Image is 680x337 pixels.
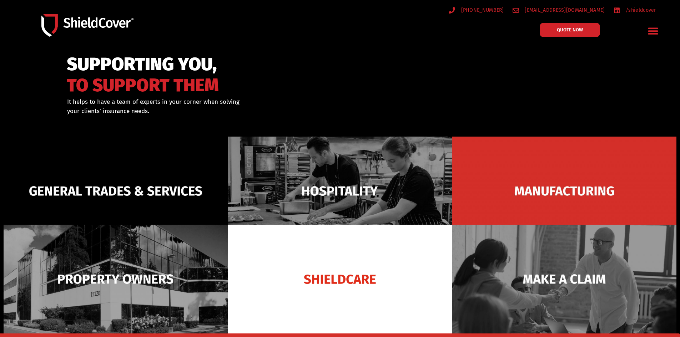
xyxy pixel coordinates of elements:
a: [EMAIL_ADDRESS][DOMAIN_NAME] [513,6,605,15]
span: /shieldcover [624,6,656,15]
img: Shield-Cover-Underwriting-Australia-logo-full [41,14,134,36]
div: It helps to have a team of experts in your corner when solving [67,97,377,116]
a: [PHONE_NUMBER] [449,6,504,15]
span: QUOTE NOW [557,27,583,32]
span: [EMAIL_ADDRESS][DOMAIN_NAME] [523,6,605,15]
span: SUPPORTING YOU, [67,57,219,72]
a: /shieldcover [614,6,656,15]
span: [PHONE_NUMBER] [459,6,504,15]
div: Menu Toggle [645,22,662,39]
a: QUOTE NOW [540,23,600,37]
p: your clients’ insurance needs. [67,107,377,116]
